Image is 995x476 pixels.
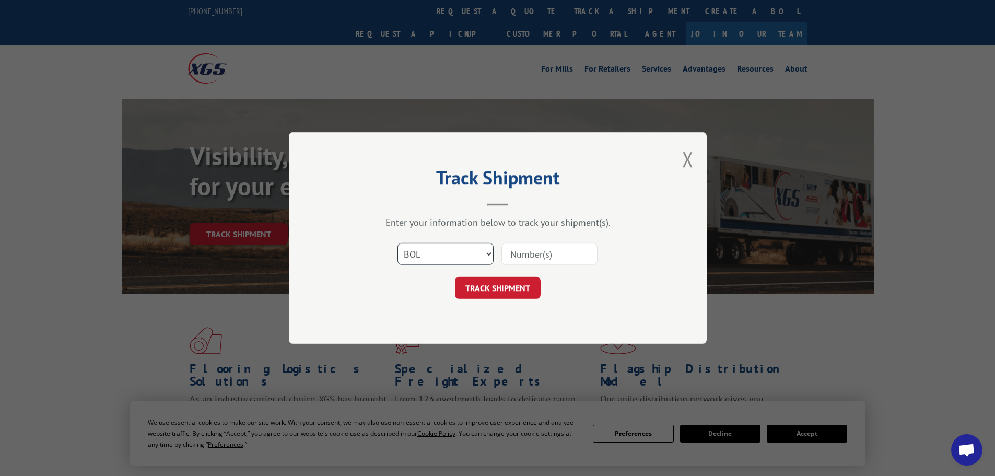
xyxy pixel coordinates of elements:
button: TRACK SHIPMENT [455,277,541,299]
input: Number(s) [501,243,598,265]
div: Open chat [951,434,982,466]
div: Enter your information below to track your shipment(s). [341,216,654,228]
button: Close modal [682,145,694,173]
h2: Track Shipment [341,170,654,190]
